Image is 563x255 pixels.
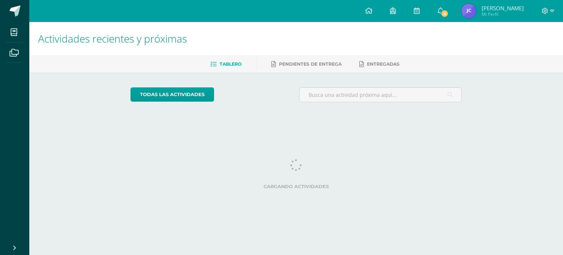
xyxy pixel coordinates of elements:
[271,58,342,70] a: Pendientes de entrega
[441,10,449,18] span: 4
[130,184,462,189] label: Cargando actividades
[461,4,476,18] img: dc13916477827c5964e411bc3b1e6715.png
[359,58,400,70] a: Entregadas
[220,61,242,67] span: Tablero
[279,61,342,67] span: Pendientes de entrega
[130,87,214,102] a: todas las Actividades
[299,88,462,102] input: Busca una actividad próxima aquí...
[482,4,524,12] span: [PERSON_NAME]
[482,11,524,17] span: Mi Perfil
[367,61,400,67] span: Entregadas
[210,58,242,70] a: Tablero
[38,32,187,45] span: Actividades recientes y próximas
